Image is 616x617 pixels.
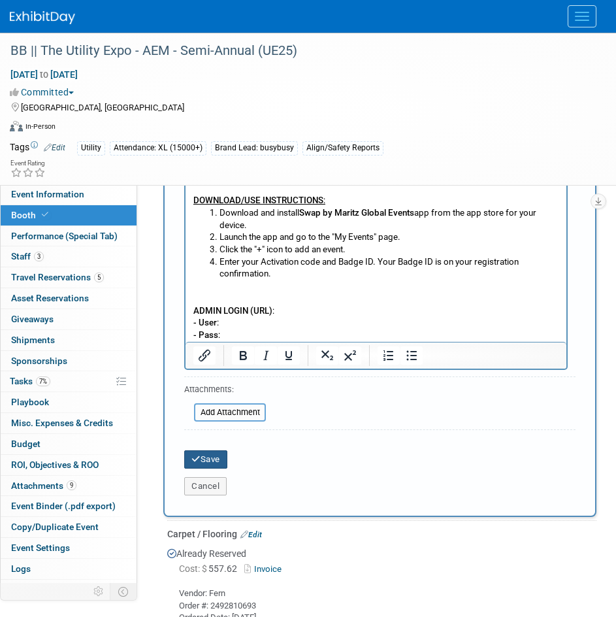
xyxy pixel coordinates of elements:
li: Enter your Activation code and Badge ID. Your Badge ID is on your registration confirmation. [34,201,374,225]
a: Shipments [1,330,137,350]
div: BB || The Utility Expo - AEM - Semi-Annual (UE25) [6,39,590,63]
button: Bullet list [400,346,423,365]
span: Sponsorships [11,356,67,366]
span: Booth [11,210,51,220]
span: 7% [36,376,50,386]
span: 557.62 [179,563,242,574]
span: Asset Reservations [11,293,89,303]
span: 5 [94,273,104,282]
span: Giveaways [11,314,54,324]
td: Personalize Event Tab Strip [88,583,110,600]
a: Giveaways [1,309,137,329]
img: Format-Inperson.png [10,121,23,131]
span: Misc. Expenses & Credits [11,418,113,428]
span: [GEOGRAPHIC_DATA], [GEOGRAPHIC_DATA] [21,103,184,112]
span: Performance (Special Tab) [11,231,118,241]
b: - Pass [8,275,33,285]
li: Launch the app and go to the "My Events" page. [34,176,374,189]
span: Travel Reservations [11,272,104,282]
a: Misc. Expenses & Credits [1,413,137,433]
a: Budget [1,434,137,454]
b: DOWNLOAD/USE INSTRUCTIONS [8,141,138,150]
span: Event Binder (.pdf export) [11,501,116,511]
span: 9 [67,480,76,490]
li: Click the "+" icon to add an event. [34,189,374,201]
iframe: Rich Text Area [186,55,566,342]
button: Numbered list [378,346,400,365]
a: Sponsorships [1,351,137,371]
span: 3 [34,252,44,261]
span: Event Settings [11,542,70,553]
b: QTY LICENSES PURCHASED [8,104,119,114]
u: : [8,141,140,150]
div: Event Format [10,119,600,139]
b: ADMIN LOGIN (URL) [8,251,87,261]
a: Event Settings [1,538,137,558]
button: Subscript [316,346,338,365]
span: Attachments [11,480,76,491]
div: Attachments: [184,384,266,399]
p: : : : [8,225,374,287]
a: Event Information [1,184,137,205]
a: Edit [240,530,262,539]
span: Playbook [11,397,49,407]
td: Tags [10,141,65,156]
td: Toggle Event Tabs [110,583,137,600]
span: Cost: $ [179,563,208,574]
button: Italic [255,346,277,365]
button: Cancel [184,477,227,495]
a: Staff3 [1,246,137,267]
a: Tasks7% [1,371,137,392]
a: Logs [1,559,137,579]
a: Booth [1,205,137,225]
span: Staff [11,251,44,261]
button: Insert/edit link [193,346,216,365]
button: Underline [278,346,300,365]
div: Attendance: XL (15000+) [110,141,206,155]
span: Event Information [11,189,84,199]
span: Logs [11,563,31,574]
b: Swap by Maritz Global Events [114,153,229,163]
img: ExhibitDay [10,11,75,24]
i: Booth reservation complete [42,211,48,218]
button: Bold [232,346,254,365]
div: Carpet / Flooring [167,527,596,541]
span: [DATE] [DATE] [10,69,78,80]
span: Tasks [10,376,50,386]
a: Performance (Special Tab) [1,226,137,246]
div: Event Rating [10,160,46,167]
b: LICENSE NUMBERS [8,116,85,126]
div: Utility [77,141,105,155]
button: Superscript [339,346,361,365]
li: Download and install app from the app store for your device. [34,152,374,176]
a: Edit [44,143,65,152]
a: Copy/Duplicate Event [1,517,137,537]
span: ROI, Objectives & ROO [11,459,99,470]
span: Budget [11,439,41,449]
div: In-Person [25,122,56,131]
b: Date: [189,79,209,89]
b: - User [8,263,31,273]
button: Menu [568,5,596,27]
button: Save [184,450,227,469]
span: to [38,69,50,80]
a: Event Binder (.pdf export) [1,496,137,516]
span: Copy/Duplicate Event [11,522,99,532]
span: Shipments [11,335,55,345]
div: Align/Safety Reports [302,141,383,155]
button: Committed [10,86,79,99]
div: Brand Lead: busybusy [211,141,298,155]
a: Playbook [1,392,137,412]
a: Invoice [244,564,287,574]
a: Asset Reservations [1,288,137,308]
a: Travel Reservations5 [1,267,137,288]
a: Attachments9 [1,476,137,496]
